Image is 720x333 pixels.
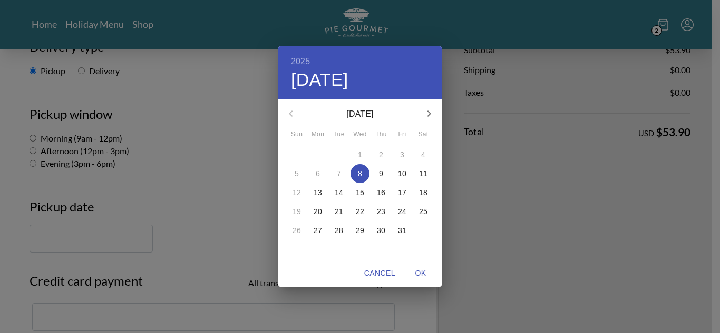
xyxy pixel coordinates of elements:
p: [DATE] [304,108,416,120]
p: 24 [398,206,406,217]
span: Wed [351,129,369,140]
button: Cancel [360,264,400,283]
p: 31 [398,225,406,236]
p: 29 [356,225,364,236]
button: 27 [308,221,327,240]
p: 11 [419,168,427,179]
span: Fri [393,129,412,140]
span: Thu [372,129,391,140]
button: 23 [372,202,391,221]
p: 15 [356,187,364,198]
button: 8 [351,164,369,183]
p: 10 [398,168,406,179]
button: 20 [308,202,327,221]
button: 15 [351,183,369,202]
span: Sun [287,129,306,140]
button: 13 [308,183,327,202]
button: [DATE] [291,69,348,91]
button: 24 [393,202,412,221]
button: 11 [414,164,433,183]
button: 14 [329,183,348,202]
p: 21 [335,206,343,217]
button: 2025 [291,54,310,69]
p: 25 [419,206,427,217]
button: 18 [414,183,433,202]
button: OK [404,264,437,283]
span: OK [408,267,433,280]
p: 18 [419,187,427,198]
p: 28 [335,225,343,236]
p: 17 [398,187,406,198]
button: 17 [393,183,412,202]
button: 31 [393,221,412,240]
button: 25 [414,202,433,221]
span: Tue [329,129,348,140]
p: 8 [358,168,362,179]
p: 16 [377,187,385,198]
button: 28 [329,221,348,240]
p: 14 [335,187,343,198]
button: 30 [372,221,391,240]
button: 16 [372,183,391,202]
span: Sat [414,129,433,140]
p: 27 [314,225,322,236]
button: 21 [329,202,348,221]
button: 29 [351,221,369,240]
p: 20 [314,206,322,217]
span: Mon [308,129,327,140]
p: 13 [314,187,322,198]
p: 30 [377,225,385,236]
button: 9 [372,164,391,183]
button: 22 [351,202,369,221]
button: 10 [393,164,412,183]
p: 22 [356,206,364,217]
p: 23 [377,206,385,217]
span: Cancel [364,267,395,280]
p: 9 [379,168,383,179]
